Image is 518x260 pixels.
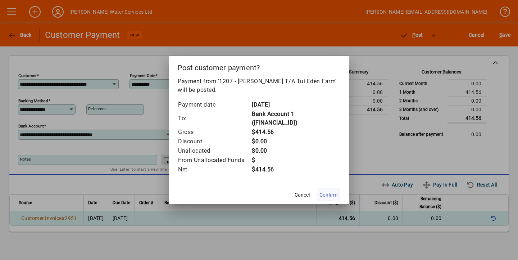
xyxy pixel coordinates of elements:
td: Discount [178,137,251,146]
td: $ [251,156,340,165]
button: Confirm [317,188,340,201]
td: Net [178,165,251,174]
p: Payment from '1207 - [PERSON_NAME] T/A Tui Eden Farm' will be posted. [178,77,340,94]
td: To: [178,109,251,127]
td: Bank Account 1 ([FINANCIAL_ID]) [251,109,340,127]
span: Cancel [295,191,310,199]
span: Confirm [319,191,337,199]
td: $414.56 [251,165,340,174]
td: Unallocated [178,146,251,156]
td: Payment date [178,100,251,109]
h2: Post customer payment? [169,56,349,77]
td: $0.00 [251,146,340,156]
button: Cancel [291,188,314,201]
td: $0.00 [251,137,340,146]
td: $414.56 [251,127,340,137]
td: Gross [178,127,251,137]
td: From Unallocated Funds [178,156,251,165]
td: [DATE] [251,100,340,109]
